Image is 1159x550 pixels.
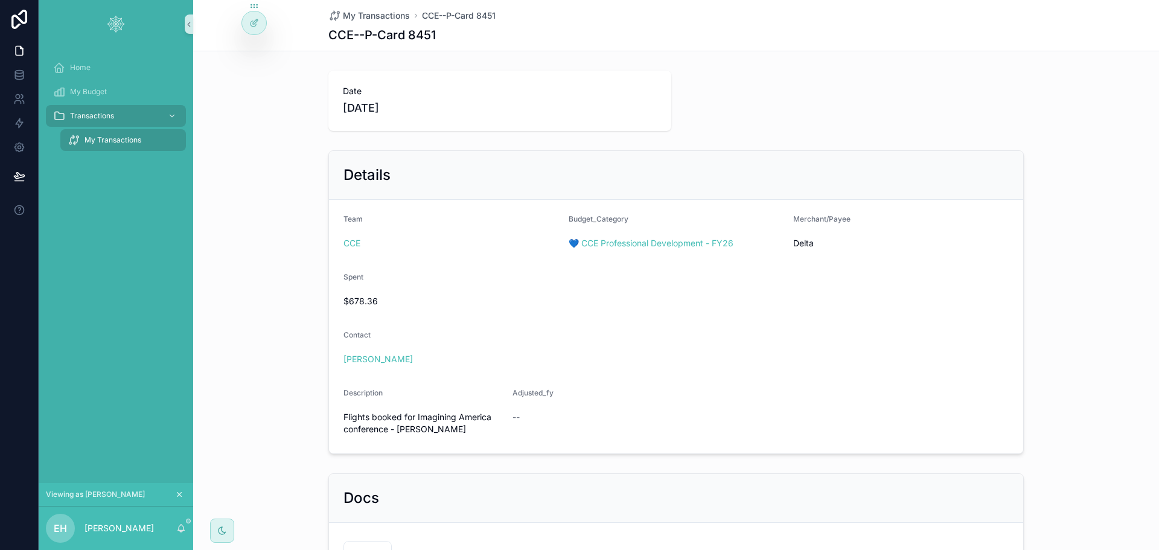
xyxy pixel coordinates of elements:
[512,388,554,397] span: Adjusted_fy
[343,85,657,97] span: Date
[422,10,496,22] a: CCE--P-Card 8451
[512,411,520,423] span: --
[70,63,91,72] span: Home
[85,135,141,145] span: My Transactions
[793,237,953,249] span: Delta
[343,214,363,223] span: Team
[793,214,851,223] span: Merchant/Payee
[343,295,503,307] span: $678.36
[46,57,186,78] a: Home
[328,10,410,22] a: My Transactions
[39,48,193,167] div: scrollable content
[328,27,436,43] h1: CCE--P-Card 8451
[343,10,410,22] span: My Transactions
[569,237,733,249] a: 💙 CCE Professional Development - FY26
[343,272,363,281] span: Spent
[46,105,186,127] a: Transactions
[70,111,114,121] span: Transactions
[343,330,371,339] span: Contact
[343,100,657,117] span: [DATE]
[70,87,107,97] span: My Budget
[46,81,186,103] a: My Budget
[343,411,503,435] span: Flights booked for Imagining America conference - [PERSON_NAME]
[343,353,413,365] a: [PERSON_NAME]
[343,165,391,185] h2: Details
[106,14,126,34] img: App logo
[343,237,360,249] a: CCE
[60,129,186,151] a: My Transactions
[85,522,154,534] p: [PERSON_NAME]
[343,388,383,397] span: Description
[343,488,379,508] h2: Docs
[569,214,628,223] span: Budget_Category
[54,521,67,536] span: EH
[46,490,145,499] span: Viewing as [PERSON_NAME]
